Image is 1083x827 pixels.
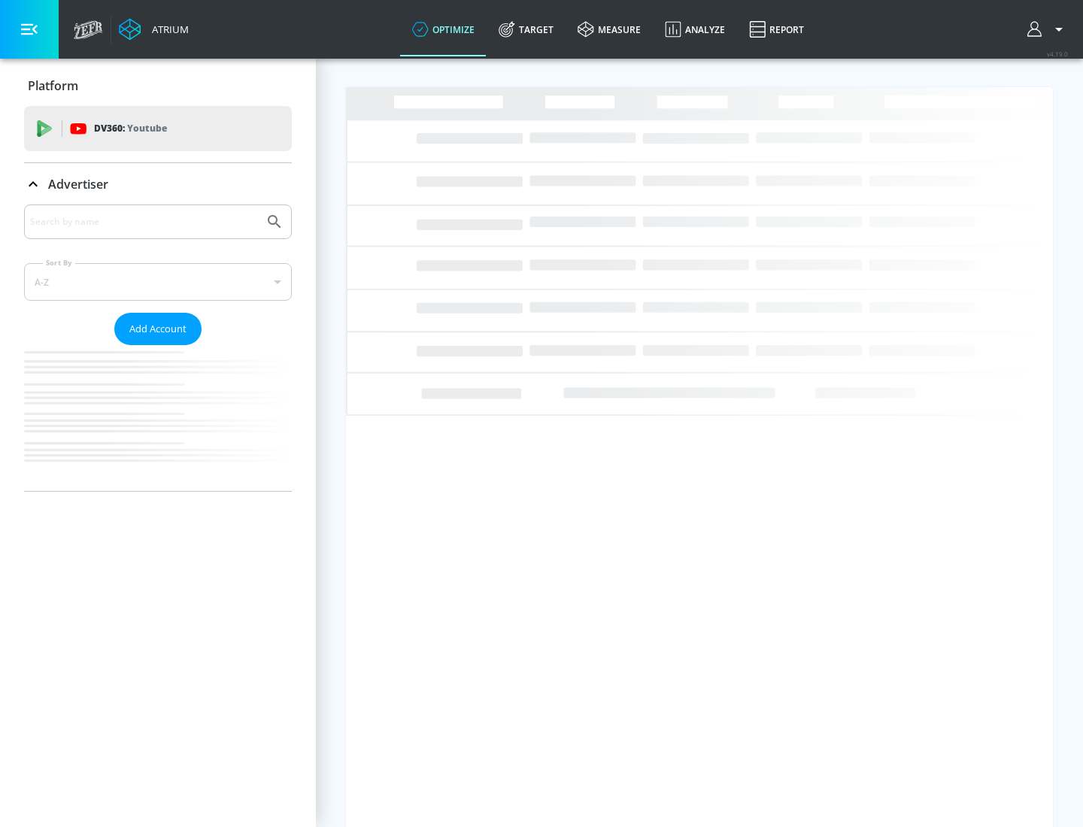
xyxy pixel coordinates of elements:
[737,2,816,56] a: Report
[30,212,258,232] input: Search by name
[566,2,653,56] a: measure
[146,23,189,36] div: Atrium
[28,77,78,94] p: Platform
[127,120,167,136] p: Youtube
[1047,50,1068,58] span: v 4.19.0
[129,320,187,338] span: Add Account
[24,345,292,491] nav: list of Advertiser
[24,263,292,301] div: A-Z
[24,65,292,107] div: Platform
[24,163,292,205] div: Advertiser
[114,313,202,345] button: Add Account
[94,120,167,137] p: DV360:
[400,2,487,56] a: optimize
[43,258,75,268] label: Sort By
[24,204,292,491] div: Advertiser
[653,2,737,56] a: Analyze
[24,106,292,151] div: DV360: Youtube
[48,176,108,192] p: Advertiser
[119,18,189,41] a: Atrium
[487,2,566,56] a: Target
